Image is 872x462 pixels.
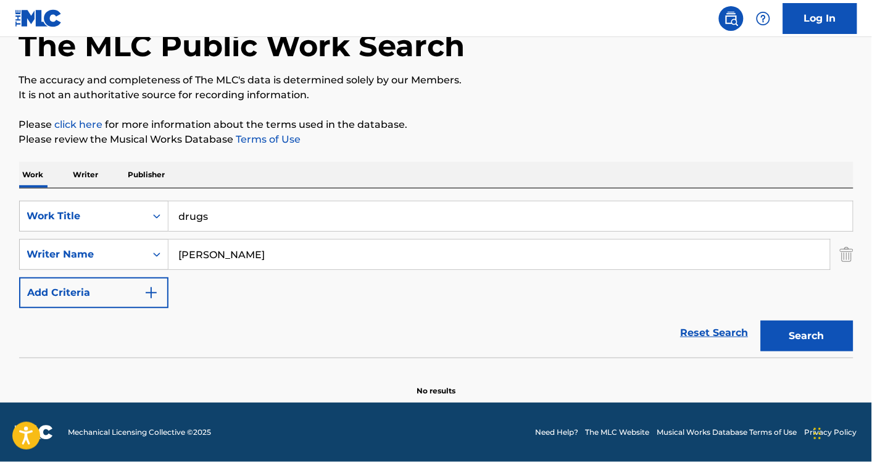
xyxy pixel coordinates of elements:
[756,11,771,26] img: help
[15,9,62,27] img: MLC Logo
[19,201,853,358] form: Search Form
[535,427,578,438] a: Need Help?
[814,415,821,452] div: Drag
[55,119,103,130] a: click here
[27,209,138,224] div: Work Title
[805,427,857,438] a: Privacy Policy
[675,319,755,346] a: Reset Search
[657,427,797,438] a: Musical Works Database Terms of Use
[144,285,159,300] img: 9d2ae6d4665cec9f34b9.svg
[724,11,739,26] img: search
[19,27,465,64] h1: The MLC Public Work Search
[840,239,853,270] img: Delete Criterion
[27,247,138,262] div: Writer Name
[15,425,53,440] img: logo
[810,403,872,462] iframe: Chat Widget
[68,427,211,438] span: Mechanical Licensing Collective © 2025
[19,73,853,88] p: The accuracy and completeness of The MLC's data is determined solely by our Members.
[417,371,455,397] p: No results
[19,117,853,132] p: Please for more information about the terms used in the database.
[761,321,853,351] button: Search
[586,427,650,438] a: The MLC Website
[19,277,168,308] button: Add Criteria
[783,3,857,34] a: Log In
[70,162,102,188] p: Writer
[19,162,48,188] p: Work
[19,132,853,147] p: Please review the Musical Works Database
[19,88,853,103] p: It is not an authoritative source for recording information.
[719,6,744,31] a: Public Search
[751,6,776,31] div: Help
[125,162,169,188] p: Publisher
[234,133,301,145] a: Terms of Use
